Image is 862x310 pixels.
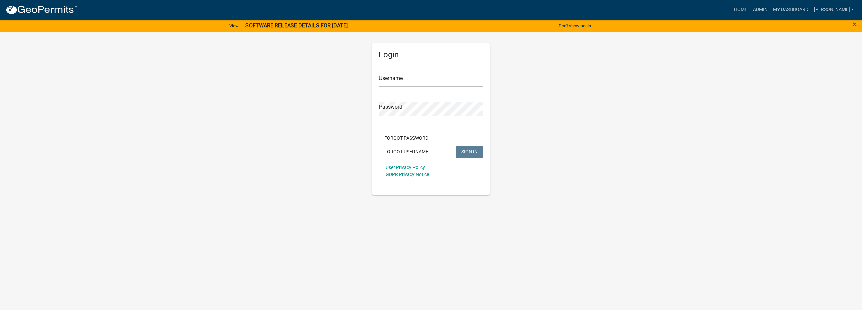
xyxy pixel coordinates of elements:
[386,165,425,170] a: User Privacy Policy
[227,20,241,31] a: View
[853,20,857,28] button: Close
[379,50,483,60] h5: Login
[750,3,770,16] a: Admin
[853,20,857,29] span: ×
[461,149,478,154] span: SIGN IN
[386,172,429,177] a: GDPR Privacy Notice
[379,132,434,144] button: Forgot Password
[731,3,750,16] a: Home
[556,20,594,31] button: Don't show again
[811,3,857,16] a: [PERSON_NAME]
[245,22,348,29] strong: SOFTWARE RELEASE DETAILS FOR [DATE]
[770,3,811,16] a: My Dashboard
[379,146,434,158] button: Forgot Username
[456,146,483,158] button: SIGN IN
